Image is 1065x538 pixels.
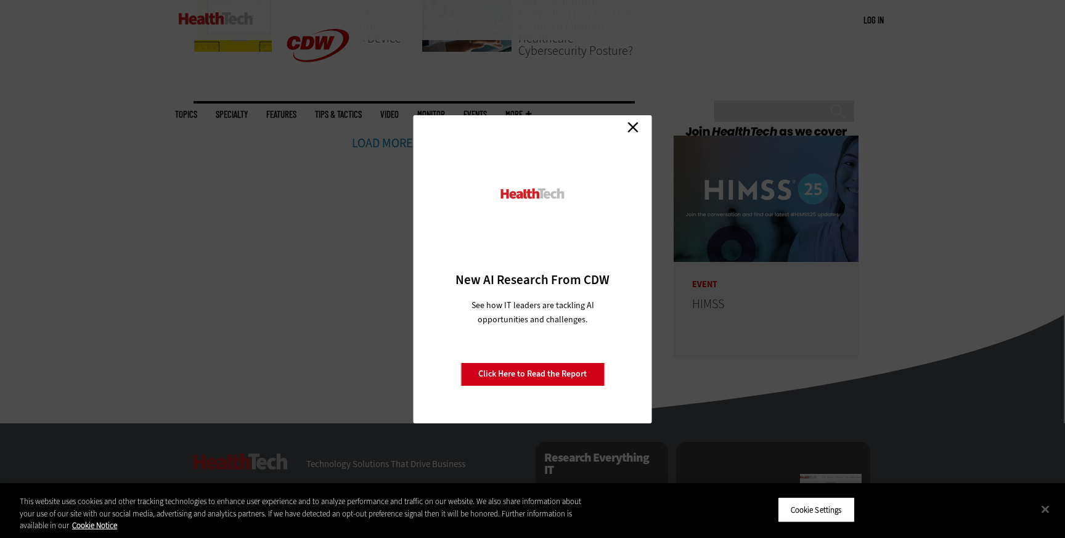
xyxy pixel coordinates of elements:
p: See how IT leaders are tackling AI opportunities and challenges. [457,298,609,327]
img: HealthTech_0.png [499,187,566,200]
a: Click Here to Read the Report [460,362,605,386]
button: Close [1032,495,1059,523]
h3: New AI Research From CDW [435,271,630,288]
a: Close [624,118,642,137]
button: Cookie Settings [778,497,855,523]
div: This website uses cookies and other tracking technologies to enhance user experience and to analy... [20,495,586,532]
a: More information about your privacy [72,520,117,531]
